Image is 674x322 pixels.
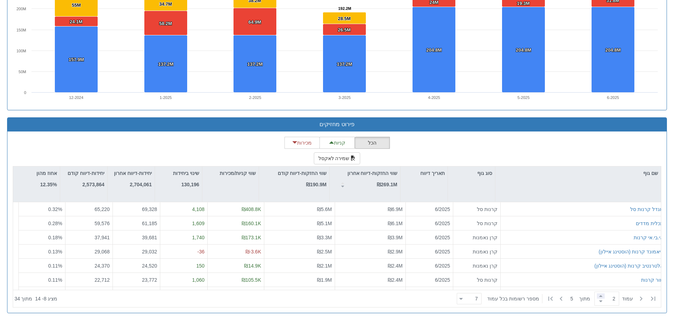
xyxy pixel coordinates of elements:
[116,234,157,241] div: 39,681
[70,19,82,24] tspan: 24.1M
[314,152,361,164] button: שמירה לאקסל
[607,95,619,100] text: 6-2025
[68,248,110,255] div: 29,068
[495,166,661,180] div: שם גוף
[634,234,663,241] button: אי.בי.אי קרנות
[242,234,261,240] span: ₪173.1K
[181,182,199,187] strong: 130,196
[317,220,332,226] span: ₪5.1M
[426,47,442,53] tspan: 204.8M
[636,219,663,227] button: תכלית מדדים
[69,95,83,100] text: 12-2024
[22,206,62,213] div: 0.32 %
[518,95,530,100] text: 5-2025
[306,182,327,187] strong: ₪190.9M
[456,248,497,255] div: קרן נאמנות
[594,262,663,269] button: אלטרנטיב קרנות (הוסטינג איילון)
[284,137,320,149] button: מכירות
[22,219,62,227] div: 0.28 %
[409,276,450,283] div: 6/2025
[246,248,261,254] span: ₪-3.6K
[68,276,110,283] div: 22,712
[248,19,261,25] tspan: 64.9M
[338,16,351,21] tspan: 28.5M
[388,263,403,268] span: ₪2.4M
[388,234,403,240] span: ₪3.9M
[347,169,397,177] p: שווי החזקות-דיווח אחרון
[68,262,110,269] div: 24,370
[82,182,104,187] strong: 2,573,864
[317,248,332,254] span: ₪2.5M
[338,27,351,33] tspan: 26.5M
[401,166,448,180] div: תאריך דיווח
[338,6,351,11] tspan: 192.2M
[16,7,26,11] text: 200M
[317,234,332,240] span: ₪3.3M
[163,219,204,227] div: 1,609
[244,263,261,268] span: ₪14.9K
[622,295,633,302] span: ‏עמוד
[641,276,663,283] button: מור קרנות
[570,295,579,302] span: 5
[516,47,531,53] tspan: 204.8M
[409,206,450,213] div: 6/2025
[388,220,403,226] span: ₪6.1M
[249,95,261,100] text: 2-2025
[163,248,204,255] div: -36
[242,206,261,212] span: ₪408.8K
[409,248,450,255] div: 6/2025
[630,206,663,213] button: מגדל קרנות סל
[22,234,62,241] div: 0.18 %
[13,121,661,128] h3: פירוט מחזיקים
[159,1,172,7] tspan: 34.7M
[456,219,497,227] div: קרנות סל
[456,262,497,269] div: קרן נאמנות
[247,62,263,67] tspan: 137.2M
[68,234,110,241] div: 37,941
[456,206,497,213] div: קרנות סל
[454,291,659,306] div: ‏ מתוך
[158,62,173,67] tspan: 137.2M
[116,262,157,269] div: 24,520
[242,220,261,226] span: ₪160.1K
[409,219,450,227] div: 6/2025
[448,166,495,180] div: סוג גוף
[337,62,352,67] tspan: 137.2M
[116,276,157,283] div: 23,772
[355,137,390,149] button: הכל
[163,234,204,241] div: 1,740
[130,182,152,187] strong: 2,704,061
[19,70,26,74] text: 50M
[72,2,81,8] tspan: 55M
[22,248,62,255] div: 0.13 %
[599,248,663,255] button: דיאמונד קרנות (הוסטינג איילון)
[16,49,26,53] text: 100M
[68,206,110,213] div: 65,220
[16,28,26,32] text: 150M
[116,248,157,255] div: 29,032
[68,169,104,177] p: יחידות-דיווח קודם
[15,291,57,306] div: ‏מציג 8 - 14 ‏ מתוך 34
[388,206,403,212] span: ₪6.9M
[202,166,259,180] div: שווי קניות/מכירות
[173,169,199,177] p: שינוי ביחידות
[428,95,440,100] text: 4-2025
[377,182,397,187] strong: ₪269.1M
[456,234,497,241] div: קרן נאמנות
[456,276,497,283] div: קרנות סל
[409,234,450,241] div: 6/2025
[22,262,62,269] div: 0.11 %
[388,248,403,254] span: ₪2.9M
[159,21,172,26] tspan: 58.2M
[409,262,450,269] div: 6/2025
[317,206,332,212] span: ₪5.6M
[116,206,157,213] div: 69,328
[160,95,172,100] text: 1-2025
[116,219,157,227] div: 61,185
[487,295,539,302] span: ‏מספר רשומות בכל עמוד
[605,47,621,53] tspan: 204.8M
